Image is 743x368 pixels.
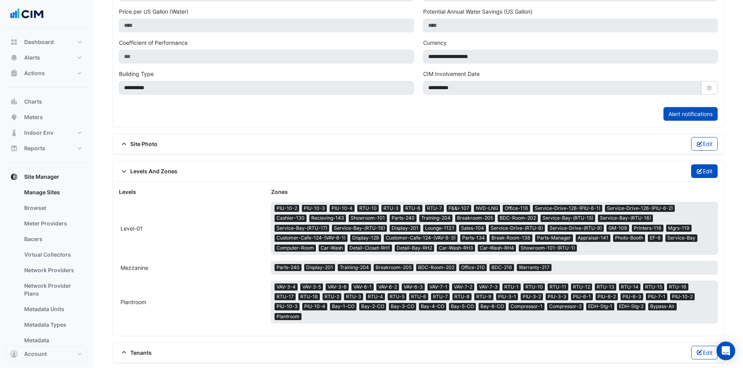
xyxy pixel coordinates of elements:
span: PIU-10-3 [275,303,300,310]
span: VAV-7-3 [477,283,500,291]
button: Indoor Env [6,125,87,141]
span: RTU-5 [388,293,406,300]
span: Service-Drive-126-(PIU-6-1) [533,205,602,212]
label: Potential Annual Water Savings (US Gallon) [423,7,532,16]
span: VAV-7-2 [452,283,474,291]
span: F&&I-107 [447,205,471,212]
button: Charts [6,94,87,109]
span: Detail-Closet-RH1 [348,245,392,252]
span: VAV-3-5 [300,283,323,291]
span: PIU-6-3 [621,293,643,300]
a: Metadata Units [18,301,87,317]
span: RTU-14 [619,283,640,291]
span: Break-Room-138 [489,234,532,241]
span: Plantroom [121,299,146,305]
span: PIU-6-2 [596,293,618,300]
span: Bay-1-CO [330,303,356,310]
a: Network Provider Plans [18,278,87,301]
app-icon: Alerts [10,54,18,62]
span: Service-Drive-(RTU-8) [489,225,545,232]
span: RTU-7 [425,205,444,212]
span: EF-6 [648,234,663,241]
div: Levels [114,188,266,196]
a: Meter Providers [18,216,87,231]
button: Account [6,346,87,362]
span: RTU-9 [474,293,493,300]
span: Charts [24,98,42,106]
span: Parts-240 [275,264,301,271]
button: Actions [6,65,87,81]
span: Mgrs-119 [666,225,692,232]
span: RTU-11 [548,283,568,291]
span: Training-204 [419,215,452,222]
a: Bacers [18,231,87,247]
button: Edit [691,164,718,178]
span: Bay-5-CO [449,303,476,310]
a: Browser [18,200,87,216]
a: Metadata [18,333,87,348]
span: Dashboard [24,38,54,46]
span: Alerts [24,54,40,62]
span: EDH-Stg-1 [586,303,614,310]
span: Levels And Zones [119,167,177,175]
span: RTU-3 [381,205,401,212]
app-icon: Meters [10,113,18,121]
span: Reports [24,144,45,152]
span: Display-201 [304,264,335,271]
span: Parts-240 [390,215,417,222]
span: RTU-16 [667,283,688,291]
span: Service-Bay-(RTU-16) [598,215,653,222]
app-icon: Actions [10,69,18,77]
span: Cashier-130 [275,215,307,222]
span: Bay-6-CO [479,303,506,310]
span: RTU-15 [643,283,664,291]
span: Level-01 [121,225,143,232]
button: Reports [6,141,87,156]
label: Price per US Gallon (Water) [119,7,188,16]
span: Recieving-143 [309,215,346,222]
span: RTU-17 [275,293,296,300]
span: Meters [24,113,43,121]
span: Printers-116 [632,225,663,232]
span: RTU-2 [323,293,341,300]
span: RTU-7 [431,293,450,300]
span: Car-Wash-RH3 [437,245,475,252]
span: Service-Drive-126-(PIU-6-2) [605,205,675,212]
span: Photo-Booth [613,234,645,241]
span: VAV-6-1 [351,283,374,291]
span: Office-210 [459,264,487,271]
a: Metadata Types [18,317,87,333]
span: PIU-7-1 [646,293,667,300]
span: Compressor-2 [547,303,583,310]
span: Showroom-101 [349,215,387,222]
span: Actions [24,69,45,77]
span: VAV-6-3 [402,283,425,291]
span: Bay-3-CO [389,303,416,310]
span: RTU-12 [571,283,592,291]
span: Appraisal-141 [576,234,610,241]
div: Zones [266,188,722,196]
label: Coefficient of Performance [119,39,188,47]
span: VAV-6-2 [376,283,399,291]
label: Building Type [119,70,154,78]
span: Tenants [119,349,152,357]
span: PIU-3-1 [496,293,518,300]
app-icon: Reports [10,144,18,152]
app-icon: Indoor Env [10,129,18,137]
span: BDC-216 [489,264,514,271]
span: Computer-Room [275,245,316,252]
label: CIM Involvement Date [423,70,480,78]
span: Service-Bay-(RTU-18) [332,225,387,232]
span: BDC-Room-202 [498,215,538,222]
span: PIU-10-4 [302,303,327,310]
span: Sales-104 [459,225,486,232]
span: PIU-10-2 [670,293,695,300]
a: Virtual Collectors [18,247,87,262]
button: Meters [6,109,87,125]
span: Service-Drive-(RTU-9) [548,225,604,232]
app-icon: Dashboard [10,38,18,46]
span: Training-204 [338,264,371,271]
span: Service-Bay-(RTU-15) [541,215,595,222]
span: Customer-Cafe-124-(VAV-6-1) [275,234,348,241]
span: Bay-4-CO [419,303,446,310]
